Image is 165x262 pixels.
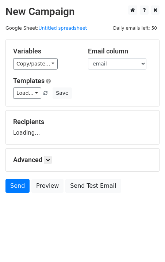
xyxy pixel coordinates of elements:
[88,47,152,55] h5: Email column
[65,179,121,193] a: Send Test Email
[13,118,152,137] div: Loading...
[5,25,87,31] small: Google Sheet:
[5,179,30,193] a: Send
[111,25,160,31] a: Daily emails left: 50
[38,25,87,31] a: Untitled spreadsheet
[13,156,152,164] h5: Advanced
[5,5,160,18] h2: New Campaign
[13,77,45,85] a: Templates
[53,87,72,99] button: Save
[13,87,41,99] a: Load...
[13,47,77,55] h5: Variables
[13,118,152,126] h5: Recipients
[31,179,64,193] a: Preview
[111,24,160,32] span: Daily emails left: 50
[13,58,58,70] a: Copy/paste...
